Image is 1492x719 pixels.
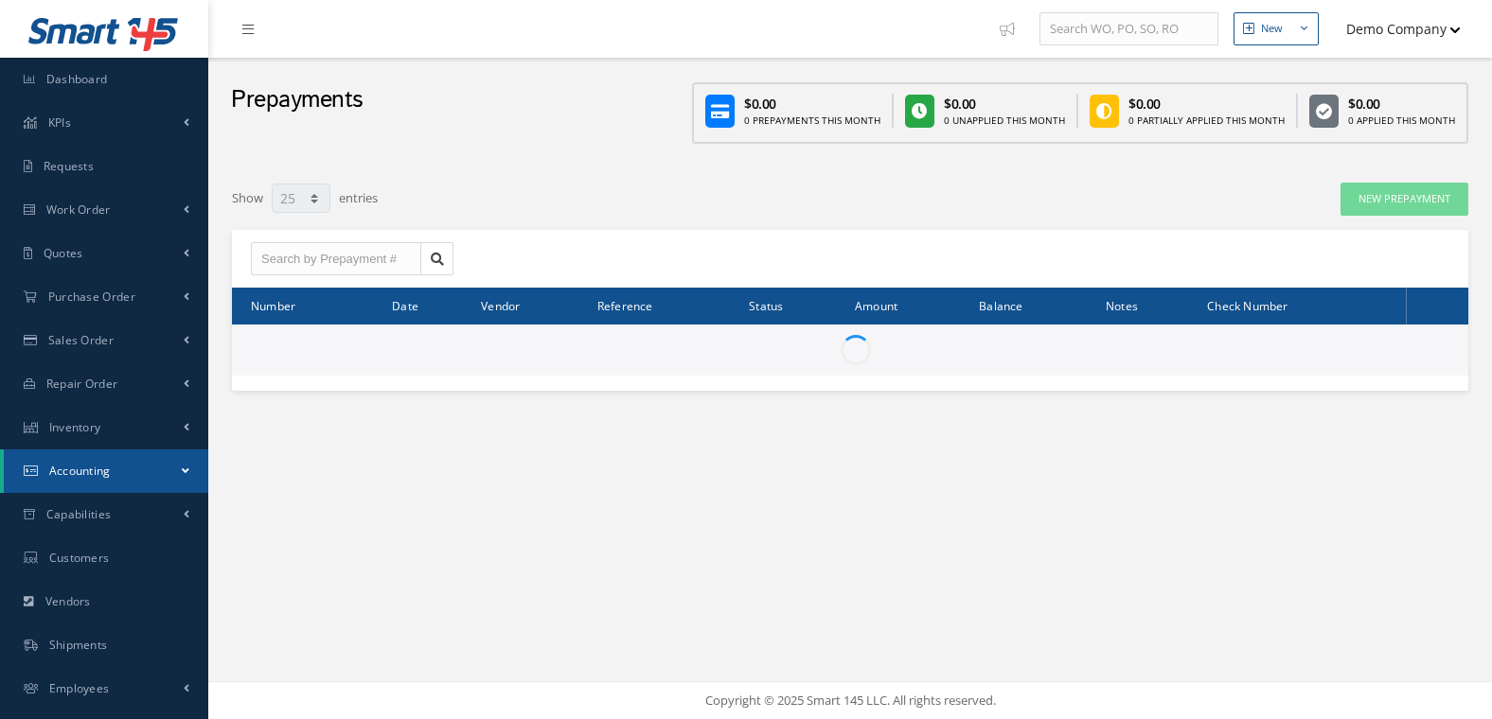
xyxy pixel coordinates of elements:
[227,692,1473,710] div: Copyright © 2025 Smart 145 LLC. All rights reserved.
[744,114,880,128] div: 0 Prepayments this month
[49,463,111,479] span: Accounting
[46,376,118,392] span: Repair Order
[979,296,1022,314] span: Balance
[1341,183,1468,216] button: New Prepayment
[4,449,208,493] a: Accounting
[48,289,135,305] span: Purchase Order
[1328,10,1461,47] button: Demo Company
[46,71,108,87] span: Dashboard
[49,680,110,696] span: Employees
[749,296,783,314] span: Status
[944,94,1065,114] div: $0.00
[944,114,1065,128] div: 0 Unapplied this month
[251,296,295,314] span: Number
[46,506,112,522] span: Capabilities
[49,419,101,435] span: Inventory
[232,182,263,208] label: Show
[44,158,94,174] span: Requests
[251,242,421,276] input: Search by Prepayment #
[1348,94,1455,114] div: $0.00
[1207,296,1288,314] span: Check Number
[48,114,71,131] span: KPIs
[231,86,364,114] h2: Prepayments
[48,332,114,348] span: Sales Order
[1128,94,1285,114] div: $0.00
[44,245,83,261] span: Quotes
[392,296,418,314] span: Date
[744,94,880,114] div: $0.00
[597,296,653,314] span: Reference
[49,550,110,566] span: Customers
[46,202,111,218] span: Work Order
[1234,12,1319,45] button: New
[1261,21,1283,37] div: New
[1039,12,1218,46] input: Search WO, PO, SO, RO
[49,637,108,653] span: Shipments
[1348,114,1455,128] div: 0 Applied this month
[45,593,91,609] span: Vendors
[1106,296,1138,314] span: Notes
[339,182,378,208] label: entries
[855,296,897,314] span: Amount
[481,296,520,314] span: Vendor
[1128,114,1285,128] div: 0 Partially Applied this month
